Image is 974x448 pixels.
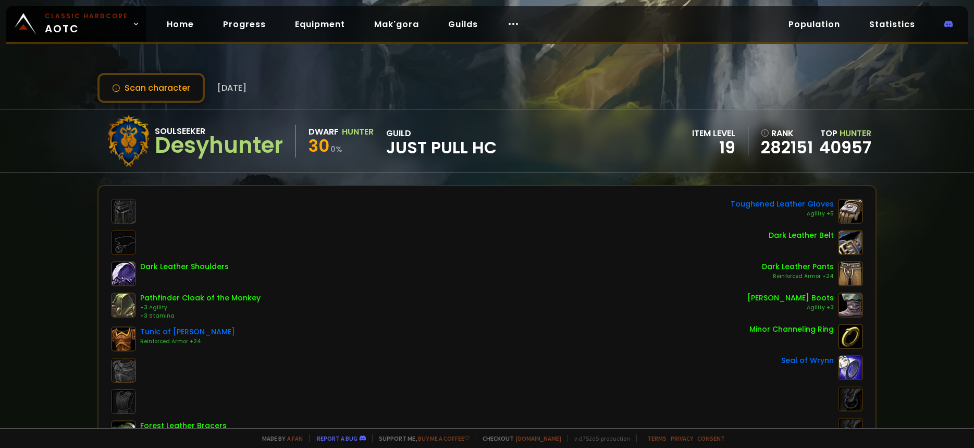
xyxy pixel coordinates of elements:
div: Desyhunter [155,138,283,153]
a: Home [158,14,202,35]
div: Dark Leather Pants [762,261,834,272]
img: item-4253 [838,199,863,224]
div: guild [386,127,497,155]
img: item-6191 [838,293,863,318]
div: Agility +3 [747,304,834,312]
a: Statistics [861,14,923,35]
a: Progress [215,14,274,35]
span: Hunter [840,127,871,139]
div: [PERSON_NAME] Boots [747,293,834,304]
a: 40957 [819,136,871,159]
div: Hunter [342,125,374,138]
div: rank [761,127,813,140]
span: [DATE] [217,81,246,94]
a: 282151 [761,140,813,155]
img: item-2933 [838,355,863,380]
span: AOTC [45,11,128,37]
small: Classic Hardcore [45,11,128,21]
div: Dwarf [309,125,339,138]
div: Soulseeker [155,125,283,138]
span: 30 [309,134,329,158]
div: 19 [692,140,735,155]
div: Reinforced Armor +24 [762,272,834,281]
img: item-4249 [838,230,863,255]
button: Scan character [97,73,205,103]
a: Equipment [287,14,353,35]
a: Report a bug [317,434,357,442]
a: Population [780,14,848,35]
div: Reinforced Armor +24 [140,337,235,346]
div: +3 Stamina [140,312,261,320]
span: v. d752d5 - production [568,434,630,442]
a: Buy me a coffee [418,434,470,442]
a: a fan [287,434,303,442]
div: +3 Agility [140,304,261,312]
span: Support me, [372,434,470,442]
span: Just Pull HC [386,140,497,155]
a: Privacy [671,434,693,442]
div: item level [692,127,735,140]
div: Minor Channeling Ring [749,324,834,335]
div: Top [819,127,871,140]
div: Dark Leather Shoulders [140,261,229,272]
small: 0 % [330,144,342,154]
a: Terms [647,434,667,442]
span: Made by [256,434,303,442]
a: Consent [697,434,725,442]
div: Tunic of [PERSON_NAME] [140,326,235,337]
div: Toughened Leather Gloves [731,199,834,210]
div: Seal of Wrynn [781,355,834,366]
a: Mak'gora [366,14,427,35]
img: item-4252 [111,261,136,286]
div: Forest Leather Bracers [140,420,227,431]
a: Guilds [440,14,486,35]
div: Agility +5 [731,210,834,218]
div: Pathfinder Cloak of the Monkey [140,293,261,304]
img: item-5961 [838,261,863,286]
a: Classic HardcoreAOTC [6,6,146,42]
div: Dark Leather Belt [769,230,834,241]
img: item-2041 [111,326,136,352]
span: Checkout [476,434,561,442]
img: item-1449 [838,324,863,349]
img: item-15340 [111,293,136,318]
a: [DOMAIN_NAME] [516,434,561,442]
